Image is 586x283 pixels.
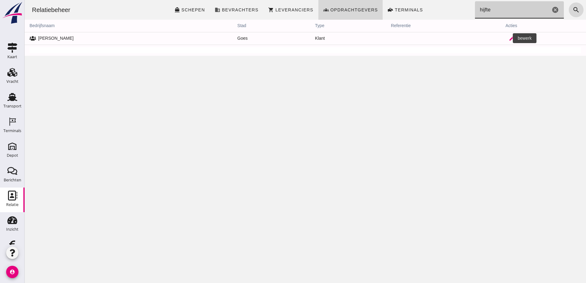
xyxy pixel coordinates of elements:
[476,20,561,32] th: acties
[7,55,17,59] div: Kaart
[305,7,353,12] span: Opdrachtgevers
[4,178,21,182] div: Berichten
[2,6,51,14] div: Relatiebeheer
[150,7,155,13] i: directions_boat
[1,2,23,24] img: logo-small.a267ee39.svg
[363,7,369,13] i: front_loader
[285,20,361,32] th: type
[6,79,18,83] div: Vracht
[3,129,21,133] div: Terminals
[190,7,196,13] i: business
[370,7,398,12] span: Terminals
[157,7,181,12] span: Schepen
[548,6,555,14] i: search
[250,7,289,12] span: Leveranciers
[244,7,249,13] i: shopping_cart
[299,7,304,13] i: groups
[6,227,18,231] div: Inzicht
[3,104,22,108] div: Transport
[484,36,490,41] i: edit
[361,20,476,32] th: referentie
[197,7,234,12] span: Bevrachters
[208,20,286,32] th: stad
[6,266,18,278] i: account_circle
[7,153,18,157] div: Depot
[6,203,18,207] div: Relatie
[208,32,286,45] td: Goes
[285,32,361,45] td: Klant
[527,6,534,14] i: Wis Zoeken...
